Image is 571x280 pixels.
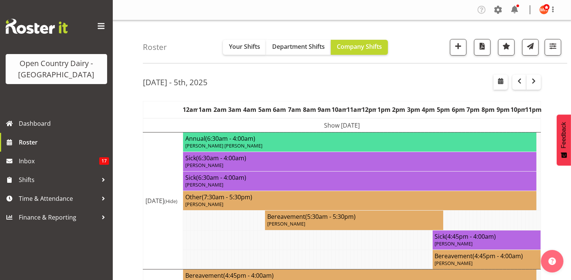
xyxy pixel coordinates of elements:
span: (4:45pm - 4:00am) [446,232,496,241]
div: Open Country Dairy - [GEOGRAPHIC_DATA] [13,58,100,80]
th: 2pm [391,101,406,118]
span: (Hide) [164,198,177,205]
th: 1am [198,101,213,118]
th: 10am [332,101,347,118]
th: 5am [257,101,272,118]
span: Your Shifts [229,42,260,51]
h4: Sick [435,233,538,240]
button: Company Shifts [331,40,388,55]
button: Send a list of all shifts for the selected filtered period to all rostered employees. [522,39,539,56]
span: Inbox [19,155,99,167]
span: Shifts [19,174,98,185]
th: 8am [302,101,317,118]
span: Time & Attendance [19,193,98,204]
th: 9pm [495,101,510,118]
th: 5pm [436,101,451,118]
span: [PERSON_NAME] [435,240,473,247]
th: 8pm [481,101,496,118]
th: 3pm [406,101,421,118]
span: (6:30am - 4:00am) [205,134,255,143]
span: (6:30am - 4:00am) [196,173,246,182]
button: Highlight an important date within the roster. [498,39,515,56]
span: [PERSON_NAME] [PERSON_NAME] [185,142,262,149]
span: [PERSON_NAME] [435,260,473,266]
h2: [DATE] - 5th, 2025 [143,77,207,87]
span: (4:45pm - 4:00am) [223,271,274,280]
th: 11am [347,101,362,118]
th: 6am [272,101,287,118]
th: 12pm [362,101,377,118]
span: [PERSON_NAME] [185,201,223,208]
img: Rosterit website logo [6,19,68,34]
span: (4:45pm - 4:00am) [473,252,523,260]
th: 4pm [421,101,436,118]
span: Roster [19,137,109,148]
th: 6pm [451,101,466,118]
button: Your Shifts [223,40,266,55]
span: Finance & Reporting [19,212,98,223]
span: Dashboard [19,118,109,129]
td: Show [DATE] [143,118,541,132]
button: Department Shifts [266,40,331,55]
th: 2am [213,101,228,118]
img: milkreception-horotiu8286.jpg [539,5,548,14]
h4: Annual [185,135,534,142]
button: Feedback - Show survey [557,114,571,166]
span: Company Shifts [337,42,382,51]
th: 3am [227,101,242,118]
h4: Roster [143,43,167,51]
th: 10pm [510,101,526,118]
span: [PERSON_NAME] [185,181,223,188]
th: 7am [287,101,302,118]
span: 17 [99,157,109,165]
h4: Bereavement [267,213,441,220]
h4: Bereavement [185,272,534,279]
th: 4am [242,101,257,118]
th: 11pm [526,101,541,118]
span: [PERSON_NAME] [267,220,305,227]
button: Select a specific date within the roster. [494,75,508,90]
button: Add a new shift [450,39,466,56]
th: 1pm [376,101,391,118]
img: help-xxl-2.png [548,257,556,265]
h4: Sick [185,174,534,181]
th: 7pm [466,101,481,118]
h4: Bereavement [435,252,538,260]
h4: Other [185,193,534,201]
span: [PERSON_NAME] [185,162,223,169]
td: [DATE] [143,132,183,269]
span: (6:30am - 4:00am) [196,154,246,162]
button: Filter Shifts [545,39,561,56]
span: Department Shifts [272,42,325,51]
th: 12am [183,101,198,118]
span: (5:30am - 5:30pm) [305,212,356,221]
span: (7:30am - 5:30pm) [202,193,252,201]
th: 9am [317,101,332,118]
button: Download a PDF of the roster according to the set date range. [474,39,491,56]
span: Feedback [560,122,567,148]
h4: Sick [185,154,534,162]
